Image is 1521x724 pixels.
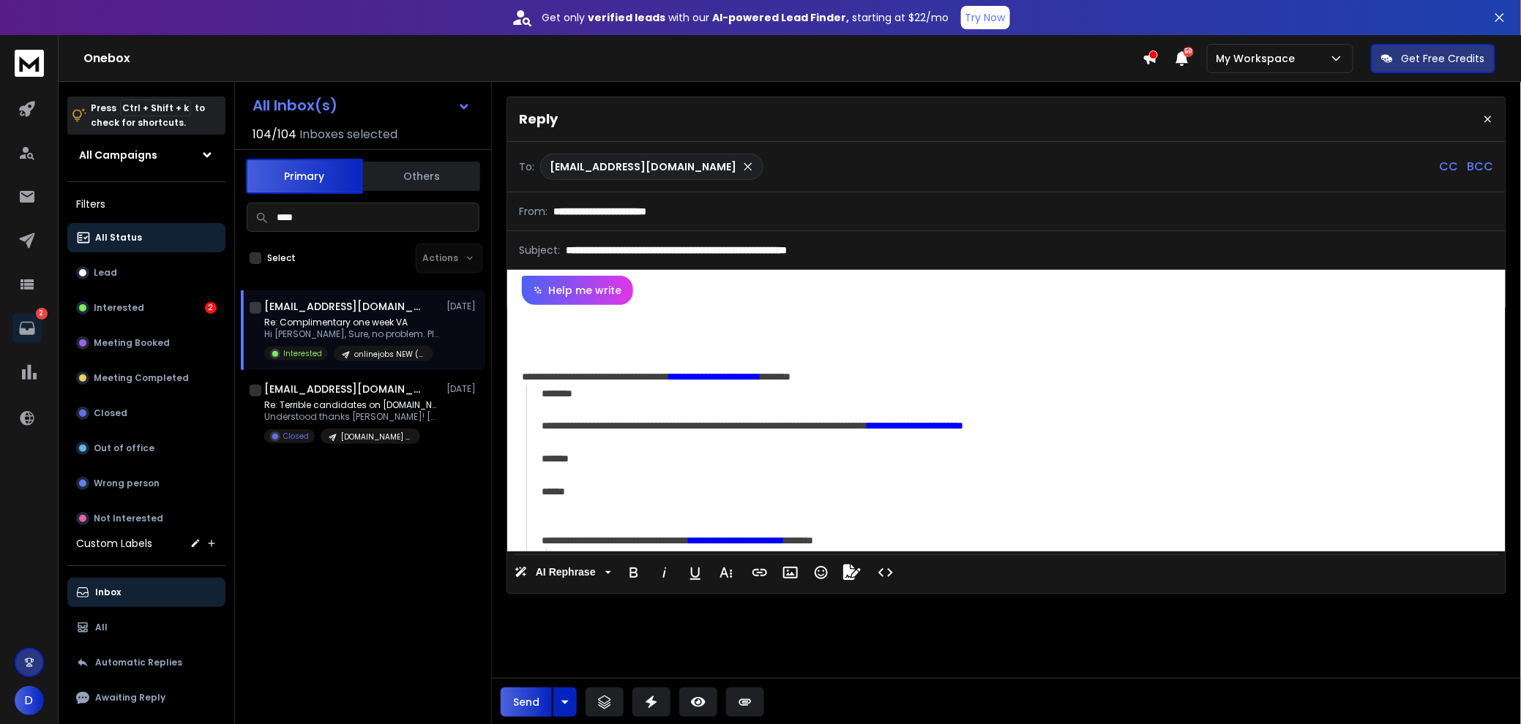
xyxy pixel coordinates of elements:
p: All Status [95,232,142,244]
h1: All Inbox(s) [253,98,337,113]
p: Closed [94,407,127,419]
button: Send [501,687,552,717]
p: Reply [519,109,558,129]
p: onlinejobs NEW ([PERSON_NAME] add to this one) [354,349,425,360]
h1: [EMAIL_ADDRESS][DOMAIN_NAME] [264,382,425,396]
span: AI Rephrase [533,566,599,578]
p: Get only with our starting at $22/mo [542,10,949,25]
p: Understood thanks [PERSON_NAME]! [DATE], May [264,411,440,423]
button: All [67,613,225,642]
button: More Text [712,558,740,587]
button: All Campaigns [67,140,225,170]
p: Hi [PERSON_NAME], Sure, no problem. Please [264,328,440,340]
button: Meeting Booked [67,328,225,358]
p: Meeting Completed [94,372,189,384]
strong: AI-powered Lead Finder, [713,10,850,25]
button: Try Now [961,6,1010,29]
button: Others [363,160,480,192]
h3: Custom Labels [76,536,152,551]
button: Insert Link (Ctrl+K) [746,558,774,587]
h3: Inboxes selected [299,126,397,143]
button: D [15,686,44,715]
p: BCC [1468,158,1494,176]
p: Subject: [519,243,560,257]
span: 104 / 104 [253,126,296,143]
p: Out of office [94,442,154,454]
h1: All Campaigns [79,148,157,162]
p: CC [1440,158,1459,176]
button: Lead [67,258,225,287]
p: [EMAIL_ADDRESS][DOMAIN_NAME] [550,159,736,174]
button: All Inbox(s) [241,91,482,120]
button: Get Free Credits [1371,44,1495,73]
p: Closed [283,431,309,442]
p: Re: Terrible candidates on [DOMAIN_NAME] [264,399,440,411]
span: 50 [1184,47,1194,57]
p: From: [519,204,548,219]
button: Primary [246,159,363,194]
span: Ctrl + Shift + k [120,99,191,116]
p: Lead [94,267,117,279]
h1: Onebox [83,50,1143,67]
button: Awaiting Reply [67,683,225,712]
p: All [95,622,108,633]
p: Interested [283,348,322,359]
p: Interested [94,302,144,314]
p: Re: Complimentary one week VA [264,317,440,328]
p: Meeting Booked [94,337,170,349]
button: AI Rephrase [512,558,614,587]
button: Not Interested [67,504,225,533]
strong: verified leads [588,10,666,25]
img: logo [15,50,44,77]
a: 2 [12,314,42,343]
button: Closed [67,399,225,428]
p: My Workspace [1217,51,1301,66]
label: Select [267,252,296,264]
p: Press to check for shortcuts. [91,101,205,130]
button: Underline (Ctrl+U) [681,558,709,587]
button: Out of office [67,434,225,463]
p: 2 [36,308,48,320]
h1: [EMAIL_ADDRESS][DOMAIN_NAME] [264,299,425,314]
button: Meeting Completed [67,363,225,393]
button: Interested2 [67,293,225,323]
h3: Filters [67,194,225,214]
button: Automatic Replies [67,648,225,677]
div: 2 [205,302,217,314]
p: To: [519,159,534,174]
p: Wrong person [94,478,160,489]
button: Wrong person [67,469,225,498]
button: All Status [67,223,225,252]
p: Inbox [95,587,121,598]
button: Bold (Ctrl+B) [620,558,648,587]
button: Inbox [67,578,225,607]
button: Signature [838,558,866,587]
p: Not Interested [94,513,163,524]
p: [DATE] [446,301,479,312]
p: Awaiting Reply [95,692,165,704]
p: Get Free Credits [1402,51,1485,66]
p: [DATE] [446,383,479,395]
p: [DOMAIN_NAME] 3 email sequence [341,431,411,442]
p: Automatic Replies [95,657,182,668]
p: Try Now [965,10,1006,25]
button: Help me write [522,276,633,305]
